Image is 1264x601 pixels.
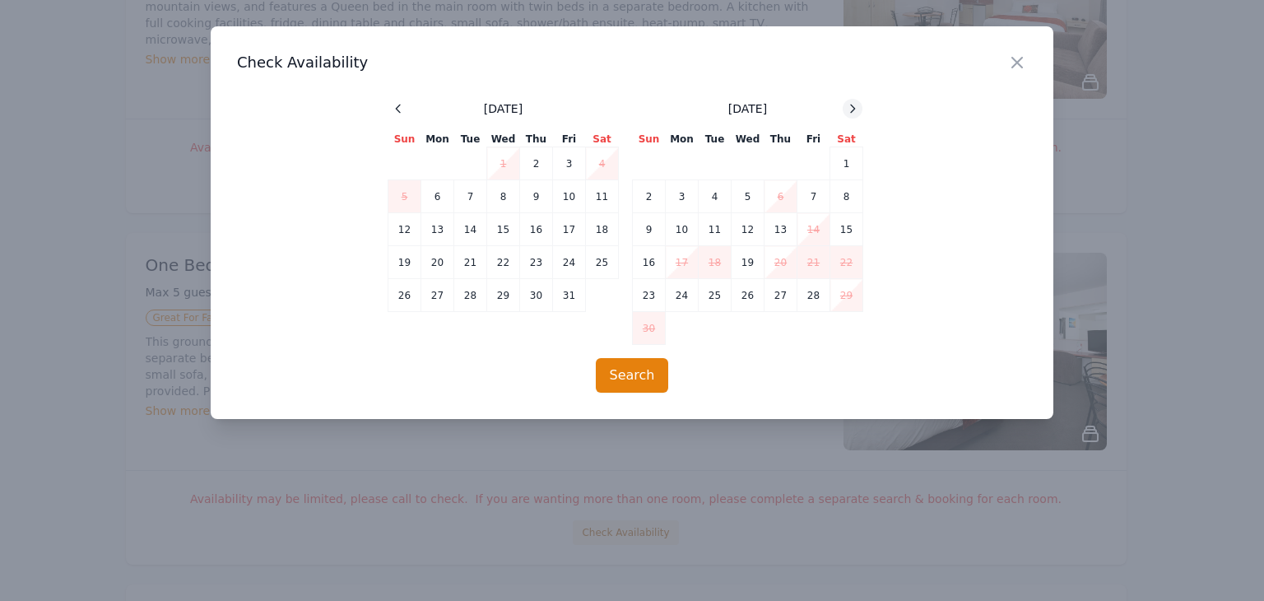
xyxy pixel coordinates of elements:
td: 25 [586,246,619,279]
th: Sat [586,132,619,147]
th: Wed [732,132,764,147]
td: 6 [764,180,797,213]
td: 18 [699,246,732,279]
td: 8 [830,180,863,213]
th: Tue [699,132,732,147]
td: 9 [633,213,666,246]
td: 30 [633,312,666,345]
th: Sat [830,132,863,147]
td: 22 [830,246,863,279]
th: Fri [553,132,586,147]
td: 19 [388,246,421,279]
td: 31 [553,279,586,312]
td: 24 [553,246,586,279]
td: 22 [487,246,520,279]
td: 19 [732,246,764,279]
button: Search [596,358,669,393]
td: 30 [520,279,553,312]
td: 7 [797,180,830,213]
td: 1 [487,147,520,180]
td: 27 [421,279,454,312]
td: 21 [454,246,487,279]
td: 26 [732,279,764,312]
td: 3 [666,180,699,213]
td: 20 [764,246,797,279]
td: 9 [520,180,553,213]
td: 29 [830,279,863,312]
th: Sun [633,132,666,147]
td: 11 [586,180,619,213]
td: 18 [586,213,619,246]
td: 12 [732,213,764,246]
td: 20 [421,246,454,279]
td: 17 [553,213,586,246]
th: Mon [666,132,699,147]
td: 16 [633,246,666,279]
td: 12 [388,213,421,246]
th: Wed [487,132,520,147]
th: Fri [797,132,830,147]
td: 10 [553,180,586,213]
td: 4 [699,180,732,213]
td: 15 [487,213,520,246]
td: 2 [633,180,666,213]
td: 13 [421,213,454,246]
td: 5 [732,180,764,213]
td: 7 [454,180,487,213]
th: Thu [520,132,553,147]
td: 28 [454,279,487,312]
td: 4 [586,147,619,180]
td: 17 [666,246,699,279]
td: 14 [797,213,830,246]
td: 2 [520,147,553,180]
span: [DATE] [728,100,767,117]
td: 16 [520,213,553,246]
td: 26 [388,279,421,312]
td: 14 [454,213,487,246]
td: 13 [764,213,797,246]
td: 23 [520,246,553,279]
td: 10 [666,213,699,246]
td: 3 [553,147,586,180]
th: Sun [388,132,421,147]
td: 28 [797,279,830,312]
td: 8 [487,180,520,213]
td: 23 [633,279,666,312]
td: 29 [487,279,520,312]
td: 24 [666,279,699,312]
td: 5 [388,180,421,213]
th: Mon [421,132,454,147]
td: 21 [797,246,830,279]
td: 11 [699,213,732,246]
th: Thu [764,132,797,147]
td: 1 [830,147,863,180]
th: Tue [454,132,487,147]
h3: Check Availability [237,53,1027,72]
td: 15 [830,213,863,246]
span: [DATE] [484,100,523,117]
td: 27 [764,279,797,312]
td: 25 [699,279,732,312]
td: 6 [421,180,454,213]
